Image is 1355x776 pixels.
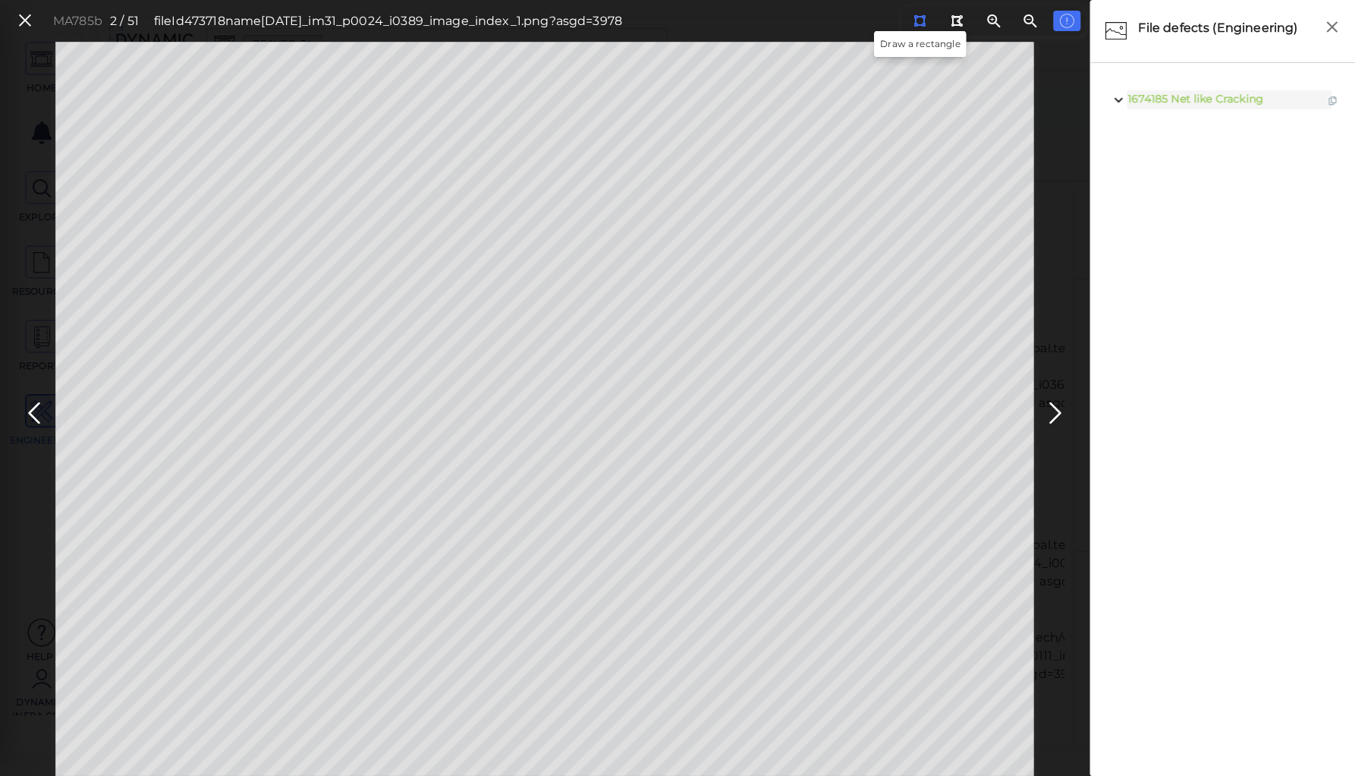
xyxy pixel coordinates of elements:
[1127,92,1168,106] span: 1674185
[1291,708,1344,765] iframe: Chat
[110,12,139,30] div: 2 / 51
[154,12,622,30] div: fileId 473718 name [DATE]_im31_p0024_i0389_image_index_1.png?asgd=3978
[53,12,102,30] div: MA785b
[1171,92,1263,106] span: Net like Cracking
[1134,15,1317,47] div: File defects (Engineering)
